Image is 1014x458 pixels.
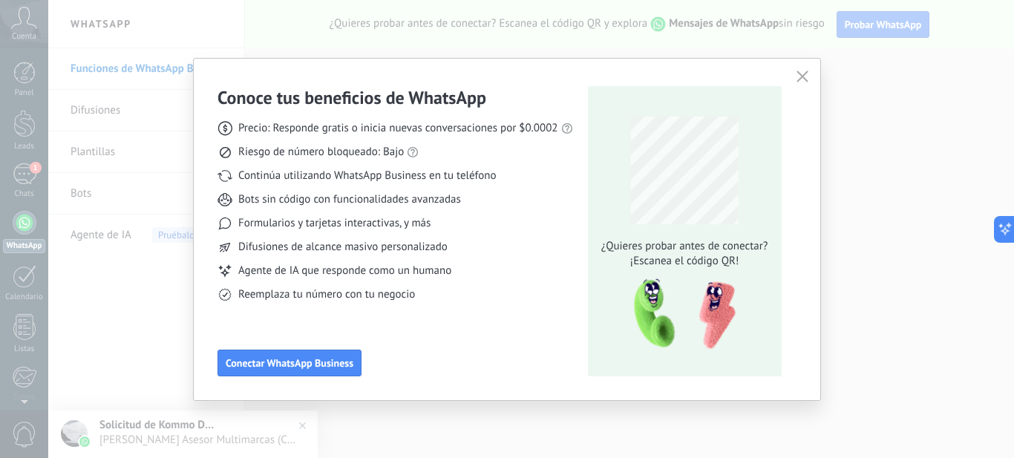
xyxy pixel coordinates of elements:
[621,275,739,354] img: qr-pic-1x.png
[226,358,353,368] span: Conectar WhatsApp Business
[238,264,451,278] span: Agente de IA que responde como un humano
[238,192,461,207] span: Bots sin código con funcionalidades avanzadas
[597,254,772,269] span: ¡Escanea el código QR!
[238,216,431,231] span: Formularios y tarjetas interactivas, y más
[238,240,448,255] span: Difusiones de alcance masivo personalizado
[238,287,415,302] span: Reemplaza tu número con tu negocio
[217,86,486,109] h3: Conoce tus beneficios de WhatsApp
[238,145,404,160] span: Riesgo de número bloqueado: Bajo
[597,239,772,254] span: ¿Quieres probar antes de conectar?
[238,169,496,183] span: Continúa utilizando WhatsApp Business en tu teléfono
[238,121,558,136] span: Precio: Responde gratis o inicia nuevas conversaciones por $0.0002
[217,350,362,376] button: Conectar WhatsApp Business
